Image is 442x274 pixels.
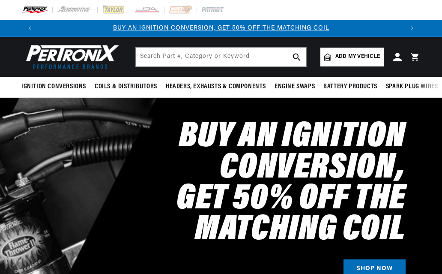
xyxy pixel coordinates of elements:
[275,82,315,91] span: Engine Swaps
[287,48,306,66] button: search button
[319,77,382,97] summary: Battery Products
[21,42,120,72] img: Pertronix
[90,77,161,97] summary: Coils & Distributors
[95,82,157,91] span: Coils & Distributors
[335,53,380,61] span: Add my vehicle
[136,48,306,66] input: Search Part #, Category or Keyword
[403,20,421,37] button: Translation missing: en.sections.announcements.next_announcement
[21,20,39,37] button: Translation missing: en.sections.announcements.previous_announcement
[21,77,90,97] summary: Ignition Conversions
[39,24,403,33] div: 1 of 3
[323,82,377,91] span: Battery Products
[161,77,270,97] summary: Headers, Exhausts & Components
[386,82,438,91] span: Spark Plug Wires
[320,48,384,66] a: Add my vehicle
[166,82,266,91] span: Headers, Exhausts & Components
[21,82,86,91] span: Ignition Conversions
[39,122,406,246] h2: Buy an Ignition Conversion, Get 50% off the Matching Coil
[113,25,329,31] a: BUY AN IGNITION CONVERSION, GET 50% OFF THE MATCHING COIL
[270,77,319,97] summary: Engine Swaps
[39,24,403,33] div: Announcement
